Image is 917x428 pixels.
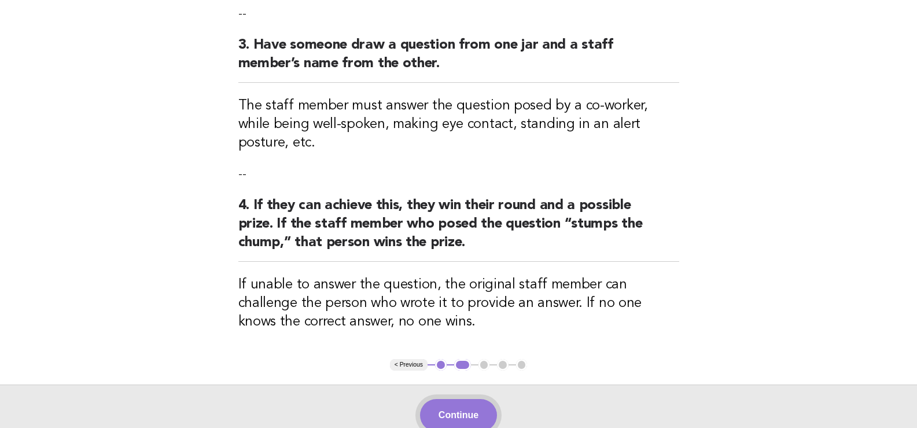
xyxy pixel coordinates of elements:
button: 1 [435,359,447,371]
h3: If unable to answer the question, the original staff member can challenge the person who wrote it... [238,276,679,331]
h2: 4. If they can achieve this, they win their round and a possible prize. If the staff member who p... [238,196,679,262]
button: < Previous [390,359,428,371]
h2: 3. Have someone draw a question from one jar and a staff member’s name from the other. [238,36,679,83]
button: 2 [454,359,471,371]
h3: The staff member must answer the question posed by a co-worker, while being well-spoken, making e... [238,97,679,152]
p: -- [238,6,679,22]
p: -- [238,166,679,182]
